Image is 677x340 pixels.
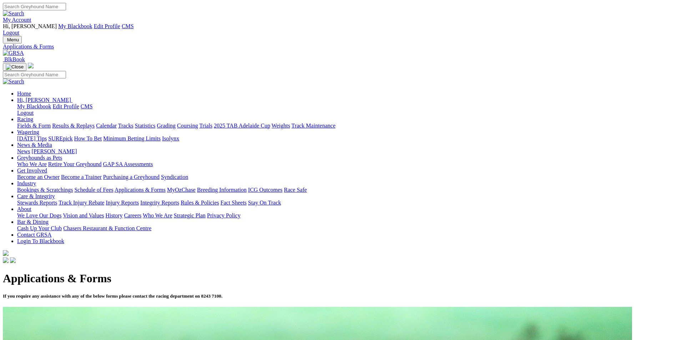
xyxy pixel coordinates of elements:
[17,116,33,122] a: Racing
[17,110,34,116] a: Logout
[3,23,57,29] span: Hi, [PERSON_NAME]
[17,200,57,206] a: Stewards Reports
[6,64,24,70] img: Close
[214,123,270,129] a: 2025 TAB Adelaide Cup
[17,232,51,238] a: Contact GRSA
[197,187,247,193] a: Breeding Information
[59,200,104,206] a: Track Injury Rebate
[17,161,47,167] a: Who We Are
[74,135,102,141] a: How To Bet
[17,187,73,193] a: Bookings & Scratchings
[103,174,160,180] a: Purchasing a Greyhound
[17,103,51,109] a: My Blackbook
[118,123,133,129] a: Tracks
[135,123,156,129] a: Statistics
[17,219,49,225] a: Bar & Dining
[4,56,25,62] span: BlkBook
[3,250,9,256] img: logo-grsa-white.png
[17,148,674,155] div: News & Media
[17,148,30,154] a: News
[3,71,66,78] input: Search
[284,187,307,193] a: Race Safe
[63,225,151,231] a: Chasers Restaurant & Function Centre
[52,123,95,129] a: Results & Replays
[48,161,102,167] a: Retire Your Greyhound
[58,23,92,29] a: My Blackbook
[3,36,22,43] button: Toggle navigation
[17,225,674,232] div: Bar & Dining
[272,123,290,129] a: Weights
[3,3,66,10] input: Search
[3,272,674,285] h1: Applications & Forms
[162,135,179,141] a: Isolynx
[48,135,72,141] a: SUREpick
[10,257,16,263] img: twitter.svg
[3,56,25,62] a: BlkBook
[17,238,64,244] a: Login To Blackbook
[157,123,176,129] a: Grading
[17,123,674,129] div: Racing
[292,123,335,129] a: Track Maintenance
[207,212,241,218] a: Privacy Policy
[103,161,153,167] a: GAP SA Assessments
[17,135,47,141] a: [DATE] Tips
[103,135,161,141] a: Minimum Betting Limits
[17,212,674,219] div: About
[161,174,188,180] a: Syndication
[3,10,24,17] img: Search
[17,200,674,206] div: Care & Integrity
[17,174,674,180] div: Get Involved
[3,23,674,36] div: My Account
[199,123,212,129] a: Trials
[3,17,31,23] a: My Account
[7,37,19,42] span: Menu
[28,63,34,68] img: logo-grsa-white.png
[3,30,19,36] a: Logout
[122,23,134,29] a: CMS
[167,187,196,193] a: MyOzChase
[17,161,674,168] div: Greyhounds as Pets
[106,200,139,206] a: Injury Reports
[17,129,39,135] a: Wagering
[17,168,47,174] a: Get Involved
[74,187,113,193] a: Schedule of Fees
[17,155,62,161] a: Greyhounds as Pets
[177,123,198,129] a: Coursing
[17,187,674,193] div: Industry
[81,103,93,109] a: CMS
[94,23,120,29] a: Edit Profile
[17,206,31,212] a: About
[17,180,36,186] a: Industry
[143,212,172,218] a: Who We Are
[17,103,674,116] div: Hi, [PERSON_NAME]
[124,212,141,218] a: Careers
[221,200,247,206] a: Fact Sheets
[174,212,206,218] a: Strategic Plan
[17,97,72,103] a: Hi, [PERSON_NAME]
[17,135,674,142] div: Wagering
[3,50,24,56] img: GRSA
[17,212,61,218] a: We Love Our Dogs
[3,293,674,299] h5: If you require any assistance with any of the below forms please contact the racing department on...
[248,200,281,206] a: Stay On Track
[3,63,26,71] button: Toggle navigation
[3,43,674,50] a: Applications & Forms
[105,212,122,218] a: History
[53,103,79,109] a: Edit Profile
[181,200,219,206] a: Rules & Policies
[96,123,117,129] a: Calendar
[61,174,102,180] a: Become a Trainer
[17,225,62,231] a: Cash Up Your Club
[248,187,282,193] a: ICG Outcomes
[17,91,31,97] a: Home
[17,97,71,103] span: Hi, [PERSON_NAME]
[17,142,52,148] a: News & Media
[17,193,55,199] a: Care & Integrity
[17,174,60,180] a: Become an Owner
[63,212,104,218] a: Vision and Values
[31,148,77,154] a: [PERSON_NAME]
[3,78,24,85] img: Search
[17,123,51,129] a: Fields & Form
[115,187,166,193] a: Applications & Forms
